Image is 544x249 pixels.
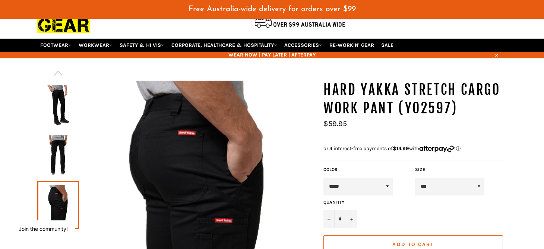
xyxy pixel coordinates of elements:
a: SALE [378,39,396,52]
a: WORKWEAR [76,39,116,52]
button: Reduce item quantity by one [323,210,335,228]
label: Size [415,166,503,173]
span: $59.95 [323,119,347,128]
h1: HARD YAKKA Stretch Cargo Work Pant (Y02597) [323,81,507,117]
a: ACCESSORIES [281,39,325,52]
span: Free Australia-wide delivery for orders over $99 [189,5,356,13]
button: Join the community! [19,226,68,232]
img: HARD YAKKA Stretch Cargo Work Pant (Y02597) - Workin' Gear [41,135,75,176]
img: Flat $9.95 shipping Australia wide [253,13,347,29]
label: Color [323,166,411,173]
a: RE-WORKIN' GEAR [326,39,377,52]
button: Increase item quantity by one [346,210,357,228]
a: FOOTWEAR [37,39,75,52]
img: HARD YAKKA Stretch Cargo Work Pant (Y02597) - Workin' Gear [41,85,75,126]
label: Quantity [323,199,357,206]
span: Add to Cart [392,241,434,248]
a: CORPORATE, HEALTHCARE & HOSPITALITY [168,39,280,52]
a: SAFETY & HI VIS [117,39,167,52]
span: WEAR NOW | PAY LATER | AFTERPAY [37,51,507,58]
